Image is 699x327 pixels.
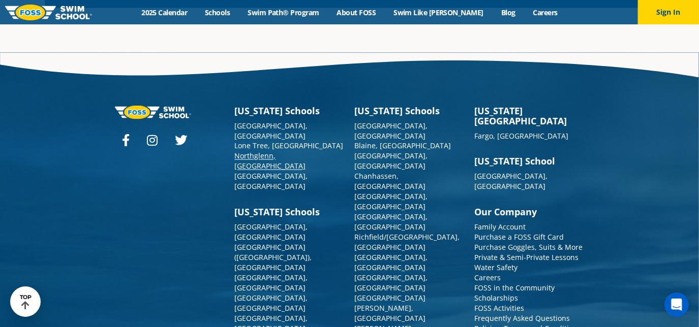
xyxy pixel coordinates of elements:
div: Open Intercom Messenger [664,292,689,317]
a: Lone Tree, [GEOGRAPHIC_DATA] [235,141,344,151]
a: [GEOGRAPHIC_DATA], [GEOGRAPHIC_DATA] [235,222,308,242]
a: Swim Path® Program [239,8,328,17]
a: 2025 Calendar [133,8,196,17]
a: Fargo, [GEOGRAPHIC_DATA] [475,131,569,141]
a: FOSS in the Community [475,283,555,293]
a: FOSS Activities [475,304,525,313]
a: Purchase Goggles, Suits & More [475,243,583,252]
img: Foss-logo-horizontal-white.svg [115,106,191,119]
a: [GEOGRAPHIC_DATA], [GEOGRAPHIC_DATA] [235,293,308,313]
a: [GEOGRAPHIC_DATA][PERSON_NAME], [GEOGRAPHIC_DATA] [355,293,426,323]
h3: [US_STATE] Schools [355,106,465,116]
a: [GEOGRAPHIC_DATA], [GEOGRAPHIC_DATA] [355,151,428,171]
a: Careers [524,8,566,17]
a: Family Account [475,222,526,232]
h3: [US_STATE] Schools [235,207,345,217]
a: Blog [492,8,524,17]
a: [GEOGRAPHIC_DATA], [GEOGRAPHIC_DATA] [355,273,428,293]
a: About FOSS [328,8,385,17]
a: Frequently Asked Questions [475,314,570,323]
a: [GEOGRAPHIC_DATA], [GEOGRAPHIC_DATA] [235,172,308,191]
h3: [US_STATE] Schools [235,106,345,116]
a: [GEOGRAPHIC_DATA], [GEOGRAPHIC_DATA] [475,172,548,191]
h3: [US_STATE][GEOGRAPHIC_DATA] [475,106,585,126]
a: Water Safety [475,263,518,273]
a: Private & Semi-Private Lessons [475,253,579,263]
a: [GEOGRAPHIC_DATA], [GEOGRAPHIC_DATA] [355,192,428,212]
a: Chanhassen, [GEOGRAPHIC_DATA] [355,172,426,191]
h3: [US_STATE] School [475,156,585,167]
a: [GEOGRAPHIC_DATA] ([GEOGRAPHIC_DATA]), [GEOGRAPHIC_DATA] [235,243,312,273]
a: Richfield/[GEOGRAPHIC_DATA], [GEOGRAPHIC_DATA] [355,233,460,252]
a: [GEOGRAPHIC_DATA], [GEOGRAPHIC_DATA] [235,121,308,141]
a: [GEOGRAPHIC_DATA], [GEOGRAPHIC_DATA] [355,121,428,141]
a: [GEOGRAPHIC_DATA], [GEOGRAPHIC_DATA] [235,273,308,293]
img: FOSS Swim School Logo [5,5,92,20]
h3: Our Company [475,207,585,217]
a: Careers [475,273,501,283]
a: Schools [196,8,239,17]
a: [GEOGRAPHIC_DATA], [GEOGRAPHIC_DATA] [355,212,428,232]
a: Blaine, [GEOGRAPHIC_DATA] [355,141,451,151]
a: Northglenn, [GEOGRAPHIC_DATA] [235,151,306,171]
a: [GEOGRAPHIC_DATA], [GEOGRAPHIC_DATA] [355,253,428,273]
a: Purchase a FOSS Gift Card [475,233,564,242]
a: Scholarships [475,293,519,303]
div: TOP [20,294,32,310]
a: Swim Like [PERSON_NAME] [385,8,493,17]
